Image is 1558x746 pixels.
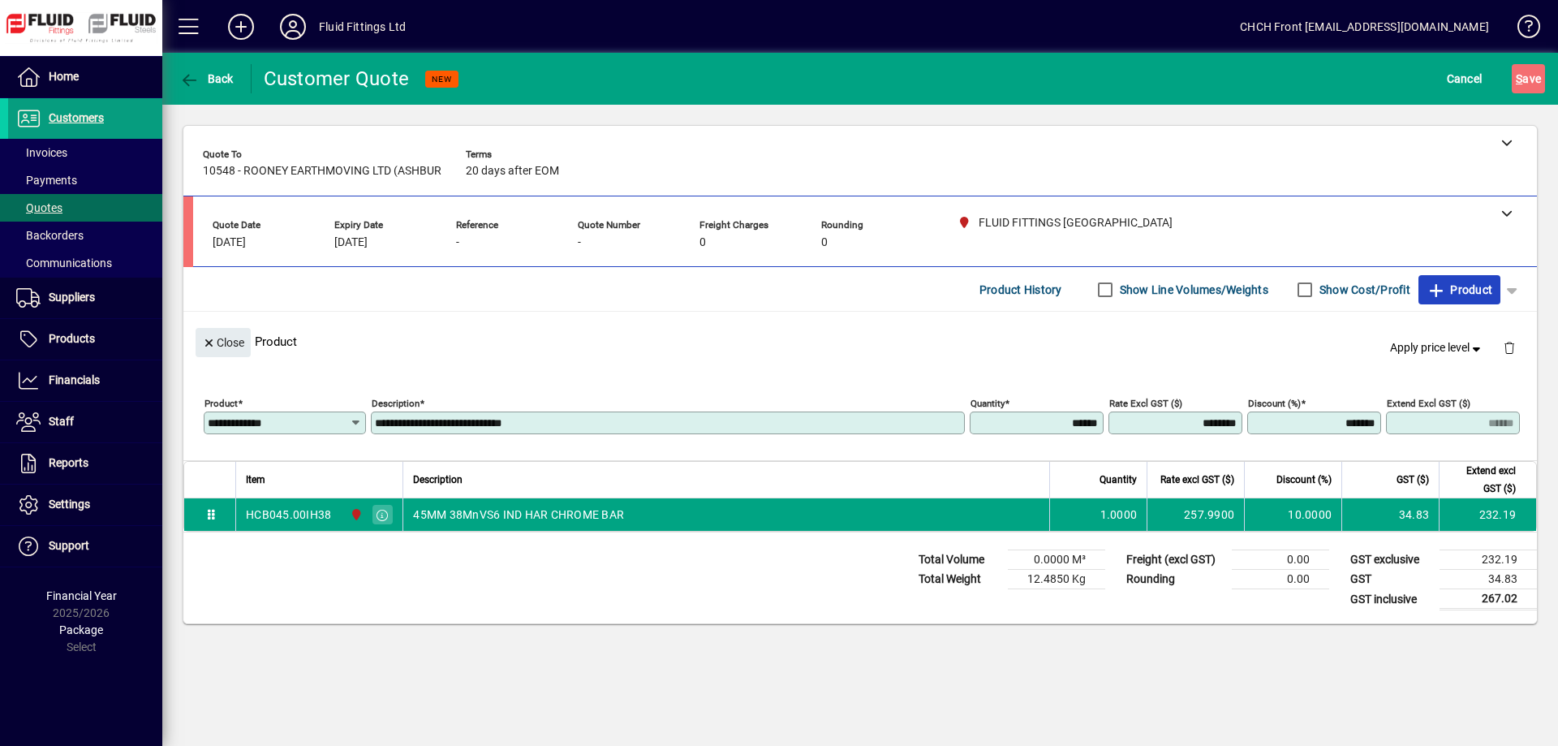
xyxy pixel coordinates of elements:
[1100,507,1138,523] span: 1.0000
[1449,462,1516,498] span: Extend excl GST ($)
[979,277,1062,303] span: Product History
[1117,282,1268,298] label: Show Line Volumes/Weights
[432,74,452,84] span: NEW
[49,415,74,428] span: Staff
[8,443,162,484] a: Reports
[346,506,364,524] span: FLUID FITTINGS CHRISTCHURCH
[8,360,162,401] a: Financials
[413,471,463,489] span: Description
[1341,498,1439,531] td: 34.83
[372,398,420,409] mat-label: Description
[1516,66,1541,92] span: ave
[49,111,104,124] span: Customers
[49,456,88,469] span: Reports
[8,222,162,249] a: Backorders
[1505,3,1538,56] a: Knowledge Base
[1418,275,1500,304] button: Product
[8,194,162,222] a: Quotes
[319,14,406,40] div: Fluid Fittings Ltd
[1232,550,1329,570] td: 0.00
[1008,550,1105,570] td: 0.0000 M³
[196,328,251,357] button: Close
[8,319,162,360] a: Products
[8,57,162,97] a: Home
[1248,398,1301,409] mat-label: Discount (%)
[16,257,112,270] span: Communications
[175,64,238,93] button: Back
[49,539,89,552] span: Support
[1342,550,1440,570] td: GST exclusive
[8,402,162,442] a: Staff
[1157,507,1234,523] div: 257.9900
[1427,277,1492,303] span: Product
[1342,589,1440,610] td: GST inclusive
[821,236,828,249] span: 0
[699,236,706,249] span: 0
[16,174,77,187] span: Payments
[578,236,581,249] span: -
[46,589,117,602] span: Financial Year
[204,398,238,409] mat-label: Product
[1276,471,1332,489] span: Discount (%)
[1443,64,1487,93] button: Cancel
[8,139,162,166] a: Invoices
[1109,398,1182,409] mat-label: Rate excl GST ($)
[1316,282,1410,298] label: Show Cost/Profit
[16,146,67,159] span: Invoices
[246,507,331,523] div: HCB045.00IH38
[1100,471,1137,489] span: Quantity
[49,332,95,345] span: Products
[973,275,1069,304] button: Product History
[456,236,459,249] span: -
[8,485,162,525] a: Settings
[16,201,62,214] span: Quotes
[1160,471,1234,489] span: Rate excl GST ($)
[8,526,162,567] a: Support
[971,398,1005,409] mat-label: Quantity
[1516,72,1522,85] span: S
[246,471,265,489] span: Item
[1008,570,1105,589] td: 12.4850 Kg
[1118,570,1232,589] td: Rounding
[267,12,319,41] button: Profile
[466,165,559,178] span: 20 days after EOM
[1390,339,1484,356] span: Apply price level
[49,498,90,511] span: Settings
[179,72,234,85] span: Back
[1440,589,1537,610] td: 267.02
[16,229,84,242] span: Backorders
[203,165,441,178] span: 10548 - ROONEY EARTHMOVING LTD (ASHBUR
[1397,471,1429,489] span: GST ($)
[8,166,162,194] a: Payments
[1232,570,1329,589] td: 0.00
[213,236,246,249] span: [DATE]
[162,64,252,93] app-page-header-button: Back
[59,623,103,636] span: Package
[1244,498,1341,531] td: 10.0000
[1384,334,1491,363] button: Apply price level
[1490,328,1529,367] button: Delete
[8,278,162,318] a: Suppliers
[413,507,624,523] span: 45MM 38MnVS6 IND HAR CHROME BAR
[1342,570,1440,589] td: GST
[1447,66,1483,92] span: Cancel
[1440,570,1537,589] td: 34.83
[1512,64,1545,93] button: Save
[1439,498,1536,531] td: 232.19
[1387,398,1470,409] mat-label: Extend excl GST ($)
[334,236,368,249] span: [DATE]
[49,373,100,386] span: Financials
[49,291,95,304] span: Suppliers
[192,334,255,349] app-page-header-button: Close
[1118,550,1232,570] td: Freight (excl GST)
[215,12,267,41] button: Add
[49,70,79,83] span: Home
[910,550,1008,570] td: Total Volume
[1490,340,1529,355] app-page-header-button: Delete
[183,312,1537,371] div: Product
[1240,14,1489,40] div: CHCH Front [EMAIL_ADDRESS][DOMAIN_NAME]
[910,570,1008,589] td: Total Weight
[202,330,244,356] span: Close
[1440,550,1537,570] td: 232.19
[8,249,162,277] a: Communications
